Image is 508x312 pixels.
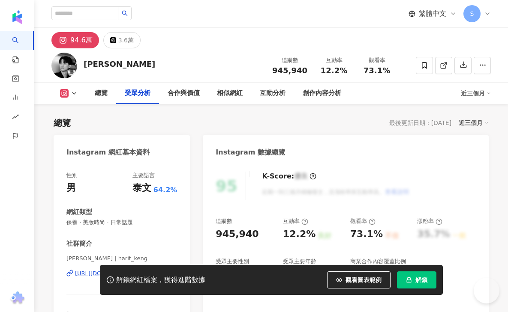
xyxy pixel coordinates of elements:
div: 男 [66,181,76,195]
img: chrome extension [9,291,26,305]
img: KOL Avatar [51,53,77,78]
div: 觀看率 [361,56,393,65]
span: [PERSON_NAME] | harit_keng [66,255,177,262]
div: 網紅類型 [66,208,92,217]
div: 追蹤數 [272,56,307,65]
button: 觀看圖表範例 [327,271,391,288]
div: 互動率 [283,217,308,225]
div: 12.2% [283,228,316,241]
span: 945,940 [272,66,307,75]
div: 945,940 [216,228,259,241]
a: search [12,31,29,64]
span: 解鎖 [415,276,427,283]
button: 3.6萬 [103,32,141,48]
div: 3.6萬 [118,34,134,46]
span: search [122,10,128,16]
div: 創作內容分析 [303,88,341,98]
div: Instagram 數據總覽 [216,148,285,157]
div: 解鎖網紅檔案，獲得進階數據 [116,276,205,285]
span: 73.1% [364,66,390,75]
div: 73.1% [350,228,383,241]
div: Instagram 網紅基本資料 [66,148,150,157]
span: 64.2% [153,185,177,195]
span: 保養 · 美妝時尚 · 日常話題 [66,219,177,226]
div: 觀看率 [350,217,376,225]
span: rise [12,108,19,128]
span: lock [406,277,412,283]
div: 性別 [66,172,78,179]
div: K-Score : [262,172,316,181]
span: 觀看圖表範例 [346,276,382,283]
div: 追蹤數 [216,217,232,225]
div: 近三個月 [459,117,489,128]
img: logo icon [10,10,24,24]
span: S [470,9,474,18]
button: 解鎖 [397,271,436,288]
span: 12.2% [321,66,347,75]
div: 總覽 [54,117,71,129]
div: 合作與價值 [168,88,200,98]
div: 受眾主要年齡 [283,258,316,265]
div: 受眾分析 [125,88,150,98]
button: 94.6萬 [51,32,99,48]
div: 94.6萬 [70,34,93,46]
div: [PERSON_NAME] [84,59,155,69]
div: 相似網紅 [217,88,243,98]
div: 互動分析 [260,88,286,98]
div: 泰文 [132,181,151,195]
div: 主要語言 [132,172,155,179]
div: 近三個月 [461,86,491,100]
div: 互動率 [318,56,350,65]
div: 漲粉率 [417,217,442,225]
span: 繁體中文 [419,9,446,18]
div: 社群簡介 [66,239,92,248]
div: 商業合作內容覆蓋比例 [350,258,406,265]
div: 最後更新日期：[DATE] [389,119,451,126]
div: 總覽 [95,88,108,98]
div: 受眾主要性別 [216,258,249,265]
